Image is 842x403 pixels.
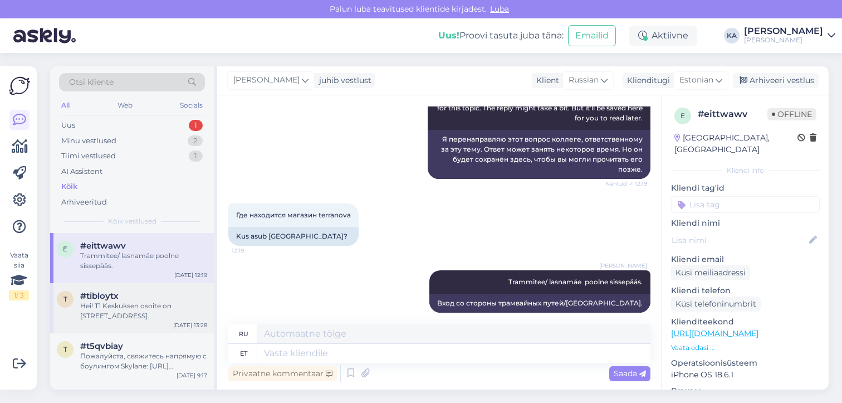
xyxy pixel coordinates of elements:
div: Arhiveeri vestlus [733,73,819,88]
div: Вход со стороны трамвайных путей/[GEOGRAPHIC_DATA]. [429,294,650,313]
p: iPhone OS 18.6.1 [671,369,820,381]
div: Klienditugi [623,75,670,86]
span: #t5qvbiay [80,341,123,351]
p: Kliendi email [671,254,820,265]
div: AI Assistent [61,166,102,177]
span: Russian [569,74,599,86]
span: Nähtud ✓ 12:19 [605,179,647,188]
div: Web [115,98,135,113]
span: t [63,295,67,303]
span: Kõik vestlused [108,216,156,226]
span: t [63,345,67,353]
div: Kliendi info [671,166,820,176]
div: ru [239,324,248,343]
div: Uus [61,120,75,131]
span: e [681,111,685,120]
span: Где находится магазин terranova [236,211,351,219]
div: 1 / 3 [9,290,29,300]
img: Askly Logo [9,75,30,96]
div: Klient [532,75,559,86]
div: KA [724,28,740,43]
div: Пожалуйста, свяжитесь напрямую с боулингом Skylane: [URL][DOMAIN_NAME] [80,351,207,371]
a: [PERSON_NAME][PERSON_NAME] [744,27,835,45]
div: Kõik [61,181,77,192]
div: Vaata siia [9,250,29,300]
div: Kus asub [GEOGRAPHIC_DATA]? [228,227,359,246]
p: Kliendi nimi [671,217,820,229]
div: Minu vestlused [61,135,116,147]
div: Hei! T1 Keskuksen osoite on [STREET_ADDRESS]. [80,301,207,321]
div: 1 [189,150,203,162]
div: 1 [189,120,203,131]
div: Küsi telefoninumbrit [671,297,761,312]
div: Arhiveeritud [61,197,107,208]
span: #tibloytx [80,291,119,301]
p: Vaata edasi ... [671,343,820,353]
b: Uus! [438,30,459,41]
div: [DATE] 9:17 [177,371,207,380]
div: Aktiivne [629,26,697,46]
div: [PERSON_NAME] [744,36,823,45]
a: [URL][DOMAIN_NAME] [671,328,758,338]
span: Otsi kliente [69,76,114,88]
div: Я перенаправляю этот вопрос коллеге, ответственному за эту тему. Ответ может занять некоторое вре... [428,130,650,179]
span: #eittwawv [80,241,126,251]
p: Kliendi tag'id [671,182,820,194]
div: Küsi meiliaadressi [671,265,750,280]
div: juhib vestlust [315,75,371,86]
span: [PERSON_NAME] [599,261,647,270]
div: Tiimi vestlused [61,150,116,162]
span: Trammitee/ lasnamäe poolne sissepääs. [508,278,643,286]
div: [PERSON_NAME] [744,27,823,36]
div: All [59,98,72,113]
div: [GEOGRAPHIC_DATA], [GEOGRAPHIC_DATA] [674,132,797,156]
span: 12:19 [232,246,273,255]
div: Proovi tasuta juba täna: [438,29,564,42]
input: Lisa tag [671,196,820,213]
span: Luba [487,4,512,14]
div: Socials [178,98,205,113]
div: Trammitee/ lasnamäe poolne sissepääs. [80,251,207,271]
p: Operatsioonisüsteem [671,357,820,369]
div: 2 [188,135,203,147]
div: et [240,344,247,363]
button: Emailid [568,25,616,46]
span: Estonian [679,74,713,86]
span: e [63,245,67,253]
p: Brauser [671,385,820,397]
p: Kliendi telefon [671,285,820,297]
span: [PERSON_NAME] [233,74,300,86]
div: [DATE] 13:28 [173,321,207,329]
input: Lisa nimi [672,234,807,246]
div: Privaatne kommentaar [228,366,337,381]
div: [DATE] 12:19 [174,271,207,279]
span: Offline [767,108,816,120]
p: Klienditeekond [671,316,820,328]
span: 12:19 [605,313,647,322]
span: I am routing this question to the colleague who is responsible for this topic. The reply might ta... [437,94,644,122]
span: Saada [614,368,646,378]
div: # eittwawv [698,108,767,121]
